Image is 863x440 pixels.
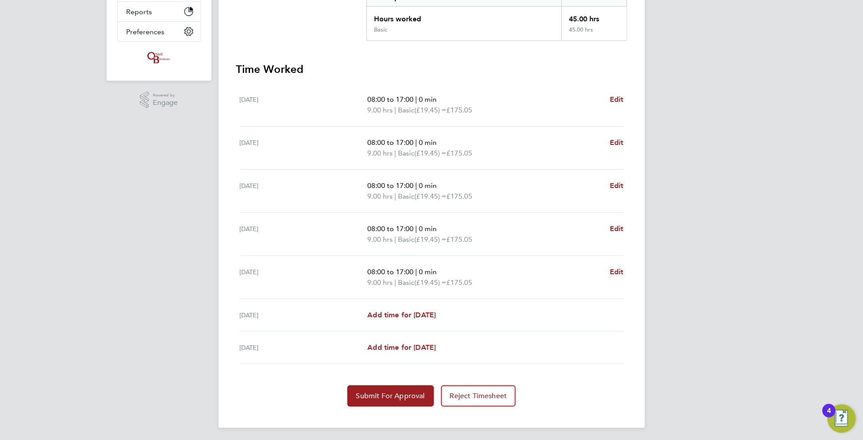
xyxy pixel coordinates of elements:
[367,235,393,244] span: 9.00 hrs
[394,192,396,200] span: |
[561,26,626,40] div: 45.00 hrs
[240,342,368,353] div: [DATE]
[414,192,446,200] span: (£19.45) =
[367,268,414,276] span: 08:00 to 17:00
[367,192,393,200] span: 9.00 hrs
[610,268,624,276] span: Edit
[367,310,436,320] a: Add time for [DATE]
[610,181,624,190] span: Edit
[367,342,436,353] a: Add time for [DATE]
[419,95,437,104] span: 0 min
[610,224,624,234] a: Edit
[367,224,414,233] span: 08:00 to 17:00
[367,343,436,352] span: Add time for [DATE]
[374,26,387,33] div: Basic
[610,95,624,104] span: Edit
[118,22,200,41] button: Preferences
[236,62,627,76] h3: Time Worked
[240,94,368,116] div: [DATE]
[415,95,417,104] span: |
[367,181,414,190] span: 08:00 to 17:00
[415,138,417,147] span: |
[394,278,396,287] span: |
[441,385,516,407] button: Reject Timesheet
[446,192,472,200] span: £175.05
[367,149,393,157] span: 9.00 hrs
[367,95,414,104] span: 08:00 to 17:00
[610,137,624,148] a: Edit
[398,148,414,159] span: Basic
[419,138,437,147] span: 0 min
[367,106,393,114] span: 9.00 hrs
[240,180,368,202] div: [DATE]
[414,106,446,114] span: (£19.45) =
[153,92,178,99] span: Powered by
[561,7,626,26] div: 45.00 hrs
[415,224,417,233] span: |
[153,99,178,107] span: Engage
[240,224,368,245] div: [DATE]
[827,411,831,422] div: 4
[117,51,201,65] a: Go to home page
[419,224,437,233] span: 0 min
[394,235,396,244] span: |
[610,180,624,191] a: Edit
[367,7,562,26] div: Hours worked
[398,105,414,116] span: Basic
[610,224,624,233] span: Edit
[414,149,446,157] span: (£19.45) =
[446,149,472,157] span: £175.05
[398,234,414,245] span: Basic
[610,267,624,277] a: Edit
[240,137,368,159] div: [DATE]
[827,404,856,433] button: Open Resource Center, 4 new notifications
[367,278,393,287] span: 9.00 hrs
[419,268,437,276] span: 0 min
[127,8,152,16] span: Reports
[415,181,417,190] span: |
[240,267,368,288] div: [DATE]
[367,138,414,147] span: 08:00 to 17:00
[356,392,425,400] span: Submit For Approval
[367,311,436,319] span: Add time for [DATE]
[446,235,472,244] span: £175.05
[394,149,396,157] span: |
[415,268,417,276] span: |
[398,191,414,202] span: Basic
[610,138,624,147] span: Edit
[127,28,165,36] span: Preferences
[118,2,200,21] button: Reports
[414,278,446,287] span: (£19.45) =
[419,181,437,190] span: 0 min
[394,106,396,114] span: |
[414,235,446,244] span: (£19.45) =
[240,310,368,320] div: [DATE]
[398,277,414,288] span: Basic
[146,51,171,65] img: oneillandbrennan-logo-retina.png
[446,106,472,114] span: £175.05
[446,278,472,287] span: £175.05
[140,92,178,108] a: Powered byEngage
[610,94,624,105] a: Edit
[347,385,434,407] button: Submit For Approval
[450,392,507,400] span: Reject Timesheet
